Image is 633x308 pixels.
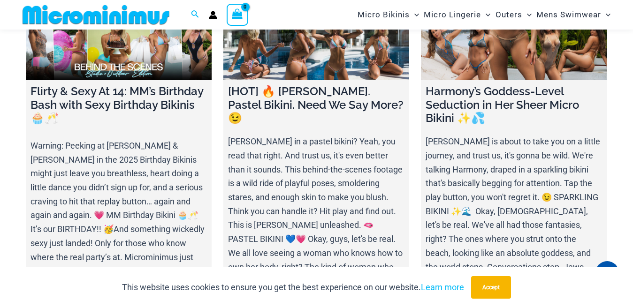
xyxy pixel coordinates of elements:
[191,9,199,21] a: Search icon link
[601,3,610,27] span: Menu Toggle
[228,135,404,301] p: [PERSON_NAME] in a pastel bikini? Yeah, you read that right. And trust us, it's even better than ...
[522,3,532,27] span: Menu Toggle
[227,4,248,25] a: View Shopping Cart, empty
[493,3,534,27] a: OutersMenu ToggleMenu Toggle
[209,11,217,19] a: Account icon link
[471,276,511,299] button: Accept
[358,3,410,27] span: Micro Bikinis
[496,3,522,27] span: Outers
[536,3,601,27] span: Mens Swimwear
[481,3,490,27] span: Menu Toggle
[122,280,464,294] p: This website uses cookies to ensure you get the best experience on our website.
[410,3,419,27] span: Menu Toggle
[424,3,481,27] span: Micro Lingerie
[228,85,404,125] h4: [HOT] 🔥 [PERSON_NAME]. Pastel Bikini. Need We Say More? 😉
[421,3,493,27] a: Micro LingerieMenu ToggleMenu Toggle
[426,85,602,125] h4: Harmony’s Goddess-Level Seduction in Her Sheer Micro Bikini ✨💦
[355,3,421,27] a: Micro BikinisMenu ToggleMenu Toggle
[19,4,173,25] img: MM SHOP LOGO FLAT
[534,3,613,27] a: Mens SwimwearMenu ToggleMenu Toggle
[354,1,614,28] nav: Site Navigation
[421,282,464,292] a: Learn more
[31,85,207,125] h4: Flirty & Sexy At 14: MM’s Birthday Bash with Sexy Birthday Bikinis 🧁🥂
